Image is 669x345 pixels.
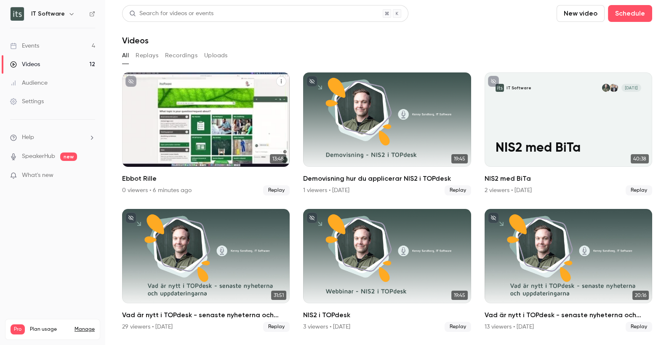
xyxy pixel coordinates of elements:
div: Search for videos or events [129,9,213,18]
button: unpublished [488,76,499,87]
div: 3 viewers • [DATE] [303,323,350,331]
a: 13:48Ebbot Rille0 viewers • 6 minutes agoReplay [122,72,290,195]
div: 29 viewers • [DATE] [122,323,173,331]
li: NIS2 i TOPdesk [303,209,471,332]
span: What's new [22,171,53,180]
a: 31:51Vad är nytt i TOPdesk - senaste nyheterna och uppdateringarna29 viewers • [DATE]Replay [122,209,290,332]
div: 1 viewers • [DATE] [303,186,349,195]
li: help-dropdown-opener [10,133,95,142]
button: Schedule [608,5,652,22]
li: NIS2 med BiTa [485,72,652,195]
div: Audience [10,79,48,87]
button: All [122,49,129,62]
img: IT Software [11,7,24,21]
div: 0 viewers • 6 minutes ago [122,186,192,195]
button: unpublished [307,76,317,87]
p: NIS2 med BiTa [496,141,641,156]
h2: Ebbot Rille [122,174,290,184]
span: 20:16 [632,291,649,300]
div: Settings [10,97,44,106]
button: Replays [136,49,158,62]
a: 20:16Vad är nytt i TOPdesk - senaste nyheterna och uppdateringarna13 viewers • [DATE]Replay [485,209,652,332]
button: unpublished [125,76,136,87]
img: NIS2 med BiTa [496,84,504,92]
button: Recordings [165,49,197,62]
span: Replay [626,322,652,332]
button: unpublished [488,212,499,223]
h6: IT Software [31,10,65,18]
div: Events [10,42,39,50]
h2: NIS2 i TOPdesk [303,310,471,320]
a: 19:45Demovisning hur du applicerar NIS2 i TOPdesk1 viewers • [DATE]Replay [303,72,471,195]
span: Pro [11,324,25,334]
section: Videos [122,5,652,340]
a: NIS2 med BiTa IT SoftwareAnders BrunbergKenny Sandberg[DATE]NIS2 med BiTa40:38NIS2 med BiTa2 view... [485,72,652,195]
a: 19:45NIS2 i TOPdesk3 viewers • [DATE]Replay [303,209,471,332]
h2: Demovisning hur du applicerar NIS2 i TOPdesk [303,174,471,184]
span: 19:45 [451,154,468,163]
span: Replay [263,185,290,195]
div: Videos [10,60,40,69]
img: Anders Brunberg [610,84,618,92]
button: New video [557,5,605,22]
p: IT Software [506,85,531,91]
span: Help [22,133,34,142]
div: 2 viewers • [DATE] [485,186,532,195]
button: Uploads [204,49,228,62]
h2: NIS2 med BiTa [485,174,652,184]
iframe: Noticeable Trigger [85,172,95,179]
div: 13 viewers • [DATE] [485,323,534,331]
span: new [60,152,77,161]
span: Plan usage [30,326,69,333]
span: Replay [445,185,471,195]
span: 13:48 [270,154,286,163]
span: 19:45 [451,291,468,300]
li: Vad är nytt i TOPdesk - senaste nyheterna och uppdateringarna [485,209,652,332]
span: Replay [263,322,290,332]
a: Manage [75,326,95,333]
li: Demovisning hur du applicerar NIS2 i TOPdesk [303,72,471,195]
a: SpeakerHub [22,152,55,161]
span: 40:38 [631,154,649,163]
span: [DATE] [621,84,641,92]
span: Replay [626,185,652,195]
h1: Videos [122,35,149,45]
h2: Vad är nytt i TOPdesk - senaste nyheterna och uppdateringarna [485,310,652,320]
li: Ebbot Rille [122,72,290,195]
button: unpublished [307,212,317,223]
img: Kenny Sandberg [602,84,610,92]
span: 31:51 [271,291,286,300]
span: Replay [445,322,471,332]
button: unpublished [125,212,136,223]
li: Vad är nytt i TOPdesk - senaste nyheterna och uppdateringarna [122,209,290,332]
h2: Vad är nytt i TOPdesk - senaste nyheterna och uppdateringarna [122,310,290,320]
